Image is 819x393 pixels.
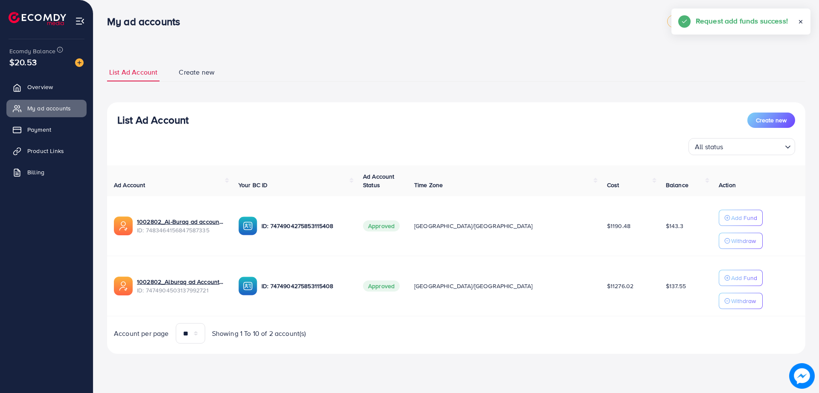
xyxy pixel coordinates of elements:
[666,181,688,189] span: Balance
[607,181,619,189] span: Cost
[27,168,44,176] span: Billing
[75,16,85,26] img: menu
[261,281,349,291] p: ID: 7474904275853115408
[238,277,257,295] img: ic-ba-acc.ded83a64.svg
[27,83,53,91] span: Overview
[414,181,443,189] span: Time Zone
[238,181,268,189] span: Your BC ID
[179,67,215,77] span: Create new
[6,164,87,181] a: Billing
[731,236,756,246] p: Withdraw
[726,139,781,153] input: Search for option
[688,138,795,155] div: Search for option
[731,296,756,306] p: Withdraw
[27,125,51,134] span: Payment
[756,116,787,124] span: Create new
[363,172,395,189] span: Ad Account Status
[137,286,225,295] span: ID: 7474904503137992721
[137,277,225,286] a: 1002802_Alburaq ad Account 1_1740386843243
[719,270,763,286] button: Add Fund
[117,114,189,126] h3: List Ad Account
[6,78,87,95] a: Overview
[9,47,55,55] span: Ecomdy Balance
[9,12,66,25] img: logo
[27,104,71,113] span: My ad accounts
[114,277,133,295] img: ic-ads-acc.e4c84228.svg
[747,113,795,128] button: Create new
[363,280,400,292] span: Approved
[789,363,815,389] img: image
[6,121,87,138] a: Payment
[696,15,788,26] h5: Request add funds success!
[414,282,533,290] span: [GEOGRAPHIC_DATA]/[GEOGRAPHIC_DATA]
[666,282,686,290] span: $137.55
[667,15,734,28] a: metap_pakistan_001
[114,217,133,235] img: ic-ads-acc.e4c84228.svg
[693,141,725,153] span: All status
[666,222,683,230] span: $143.3
[719,293,763,309] button: Withdraw
[114,329,169,338] span: Account per page
[607,222,630,230] span: $1190.48
[238,217,257,235] img: ic-ba-acc.ded83a64.svg
[719,233,763,249] button: Withdraw
[27,147,64,155] span: Product Links
[137,277,225,295] div: <span class='underline'>1002802_Alburaq ad Account 1_1740386843243</span></br>7474904503137992721
[137,217,225,235] div: <span class='underline'>1002802_Al-Buraq ad account 02_1742380041767</span></br>7483464156847587335
[9,56,37,68] span: $20.53
[414,222,533,230] span: [GEOGRAPHIC_DATA]/[GEOGRAPHIC_DATA]
[363,220,400,231] span: Approved
[731,213,757,223] p: Add Fund
[114,181,145,189] span: Ad Account
[212,329,306,338] span: Showing 1 To 10 of 2 account(s)
[261,221,349,231] p: ID: 7474904275853115408
[137,217,225,226] a: 1002802_Al-Buraq ad account 02_1742380041767
[731,273,757,283] p: Add Fund
[719,181,736,189] span: Action
[6,142,87,159] a: Product Links
[607,282,633,290] span: $11276.02
[75,58,84,67] img: image
[107,15,187,28] h3: My ad accounts
[719,210,763,226] button: Add Fund
[137,226,225,234] span: ID: 7483464156847587335
[109,67,157,77] span: List Ad Account
[6,100,87,117] a: My ad accounts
